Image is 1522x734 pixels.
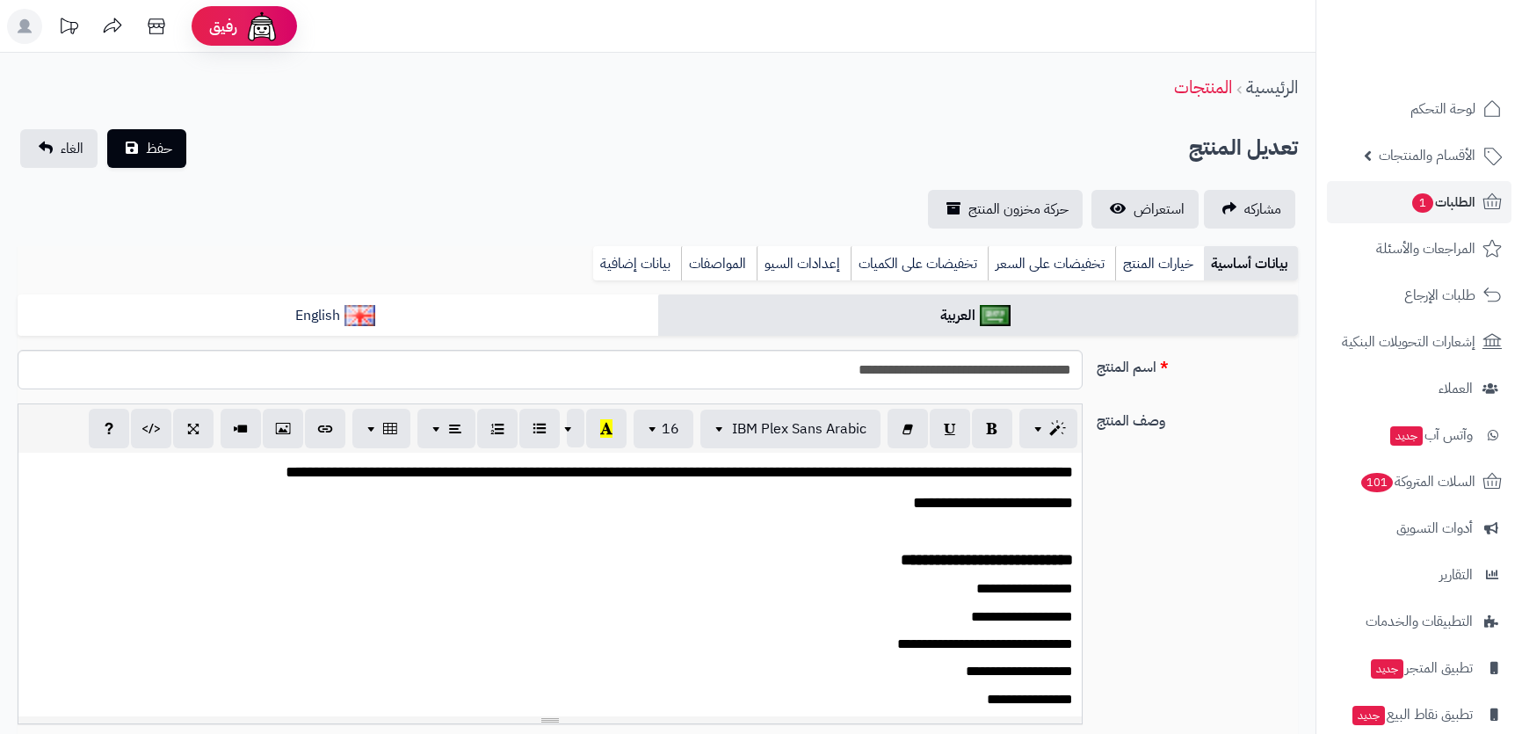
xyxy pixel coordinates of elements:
a: استعراض [1091,190,1199,229]
a: تحديثات المنصة [47,9,91,48]
span: مشاركه [1244,199,1281,220]
a: تخفيضات على الكميات [851,246,988,281]
a: خيارات المنتج [1115,246,1204,281]
span: السلات المتروكة [1359,469,1475,494]
span: تطبيق المتجر [1369,656,1473,680]
span: IBM Plex Sans Arabic [732,418,866,440]
span: الطلبات [1410,190,1475,214]
span: 101 [1361,473,1393,492]
span: حفظ [146,138,172,159]
a: العملاء [1327,367,1511,410]
span: استعراض [1134,199,1185,220]
label: اسم المنتج [1090,350,1306,378]
a: مشاركه [1204,190,1295,229]
span: رفيق [209,16,237,37]
span: طلبات الإرجاع [1404,283,1475,308]
button: حفظ [107,129,186,168]
a: المواصفات [681,246,757,281]
a: تطبيق المتجرجديد [1327,647,1511,689]
a: English [18,294,658,338]
span: الغاء [61,138,83,159]
img: العربية [980,305,1011,326]
a: التقارير [1327,554,1511,596]
span: التقارير [1439,563,1473,587]
span: العملاء [1439,376,1473,401]
span: المراجعات والأسئلة [1376,236,1475,261]
a: إعدادات السيو [757,246,851,281]
span: الأقسام والمنتجات [1379,143,1475,168]
span: وآتس آب [1388,423,1473,447]
a: التطبيقات والخدمات [1327,600,1511,643]
a: تخفيضات على السعر [988,246,1115,281]
span: 16 [662,418,679,440]
span: حركة مخزون المنتج [968,199,1069,220]
a: بيانات أساسية [1204,246,1298,281]
a: طلبات الإرجاع [1327,274,1511,316]
a: إشعارات التحويلات البنكية [1327,321,1511,363]
a: لوحة التحكم [1327,88,1511,130]
img: ai-face.png [244,9,279,44]
span: 1 [1412,193,1433,213]
span: تطبيق نقاط البيع [1351,702,1473,727]
a: أدوات التسويق [1327,507,1511,549]
a: المراجعات والأسئلة [1327,228,1511,270]
span: إشعارات التحويلات البنكية [1342,330,1475,354]
a: العربية [658,294,1299,338]
button: 16 [634,410,693,448]
a: السلات المتروكة101 [1327,461,1511,503]
a: الرئيسية [1246,74,1298,100]
label: وصف المنتج [1090,403,1306,432]
span: لوحة التحكم [1410,97,1475,121]
span: التطبيقات والخدمات [1366,609,1473,634]
h2: تعديل المنتج [1189,130,1298,166]
a: حركة مخزون المنتج [928,190,1083,229]
a: الطلبات1 [1327,181,1511,223]
span: جديد [1390,426,1423,446]
a: المنتجات [1174,74,1232,100]
a: وآتس آبجديد [1327,414,1511,456]
button: IBM Plex Sans Arabic [700,410,881,448]
span: أدوات التسويق [1396,516,1473,541]
a: الغاء [20,129,98,168]
a: بيانات إضافية [593,246,681,281]
img: English [344,305,375,326]
span: جديد [1371,659,1403,679]
span: جديد [1352,706,1385,725]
